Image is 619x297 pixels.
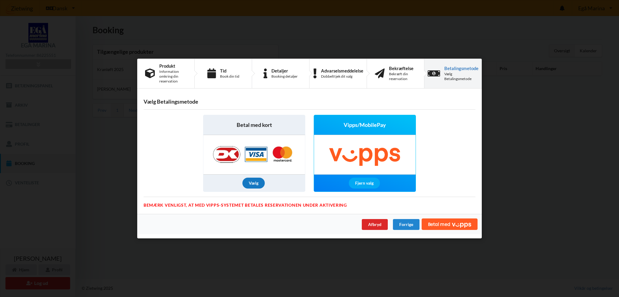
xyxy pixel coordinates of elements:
div: Afbryd [362,219,388,230]
div: Betalingsmetode [444,66,478,71]
div: Bekræft din reservation [389,72,416,81]
h3: Vælg Betalingsmetode [144,98,475,105]
div: Detaljer [271,68,298,73]
div: Fjern valg [349,178,380,189]
div: Tid [220,68,239,73]
div: Information omkring din reservation [159,69,186,84]
span: Betal med kort [237,121,272,129]
div: Bemærk venligst, at med Vipps-systemet betales reservationen under aktivering [144,197,475,203]
div: Booking detaljer [271,74,298,79]
div: Advarselsmeddelelse [321,68,363,73]
div: Forrige [393,219,420,230]
img: Vipps/MobilePay [316,135,413,174]
div: Bekræftelse [389,66,416,71]
div: Vælg Betalingsmetode [444,72,478,81]
div: Vælg [242,178,265,189]
img: Nets [207,135,302,174]
div: Dobbelttjek dit valg [321,74,363,79]
span: Vipps/MobilePay [344,121,386,129]
div: Book din tid [220,74,239,79]
div: Produkt [159,63,186,68]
